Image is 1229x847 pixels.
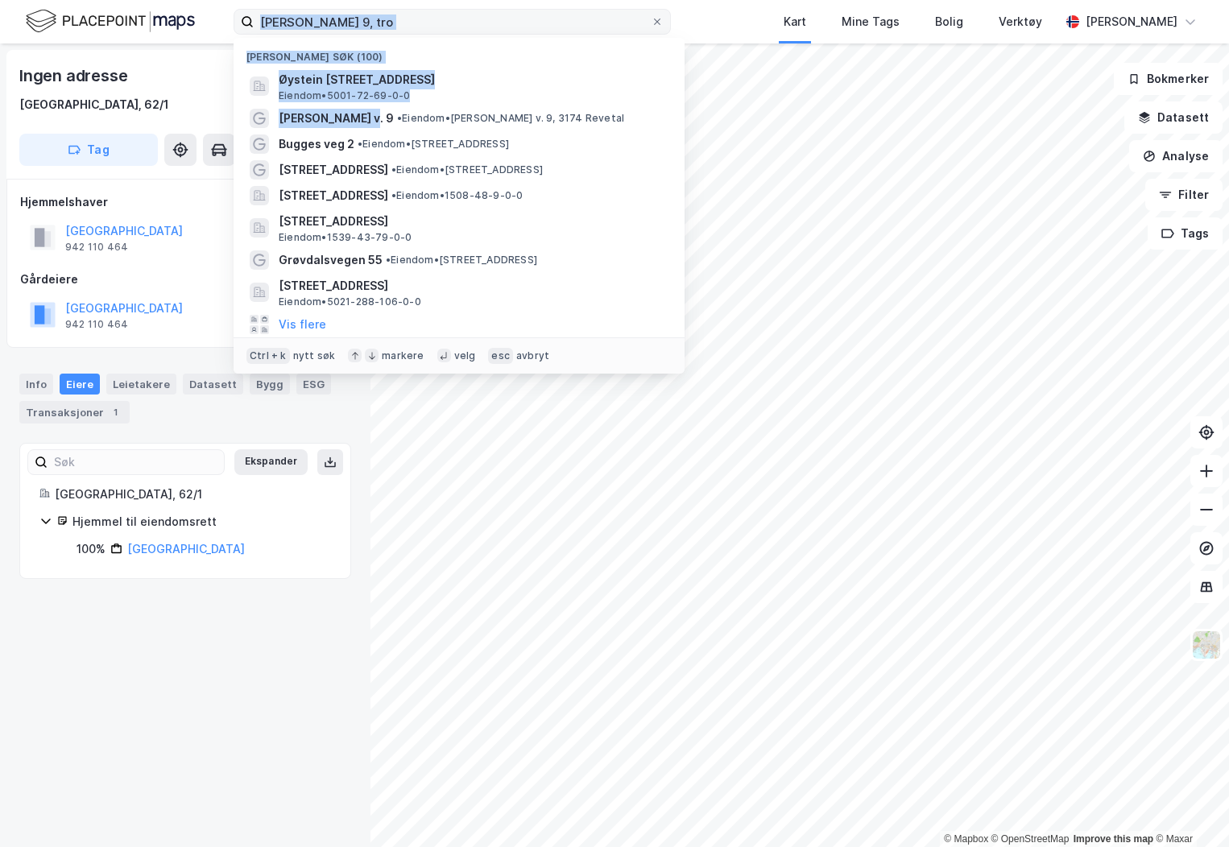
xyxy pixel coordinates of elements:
span: Grøvdalsvegen 55 [279,250,383,270]
div: nytt søk [293,349,336,362]
button: Filter [1145,179,1223,211]
iframe: Chat Widget [1148,770,1229,847]
img: logo.f888ab2527a4732fd821a326f86c7f29.svg [26,7,195,35]
div: markere [382,349,424,362]
div: Kontrollprogram for chat [1148,770,1229,847]
button: Tags [1148,217,1223,250]
button: Analyse [1129,140,1223,172]
img: Z [1191,630,1222,660]
div: [GEOGRAPHIC_DATA], 62/1 [55,485,331,504]
a: Improve this map [1074,833,1153,845]
div: Hjemmelshaver [20,192,350,212]
span: Eiendom • [PERSON_NAME] v. 9, 3174 Revetal [397,112,624,125]
button: Bokmerker [1114,63,1223,95]
div: Hjemmel til eiendomsrett [72,512,331,531]
span: Eiendom • 5001-72-69-0-0 [279,89,410,102]
div: Ctrl + k [246,348,290,364]
div: esc [488,348,513,364]
span: • [386,254,391,266]
button: Ekspander [234,449,308,475]
div: 100% [77,539,106,559]
div: velg [454,349,476,362]
span: [STREET_ADDRESS] [279,160,388,180]
div: Bolig [935,12,963,31]
span: • [391,163,396,176]
span: • [358,138,362,150]
button: Vis flere [279,315,326,334]
span: • [397,112,402,124]
span: [STREET_ADDRESS] [279,276,665,295]
div: Verktøy [999,12,1042,31]
div: [PERSON_NAME] søk (100) [234,38,685,67]
div: Transaksjoner [19,401,130,423]
span: Øystein [STREET_ADDRESS] [279,70,665,89]
div: Info [19,374,53,395]
div: [GEOGRAPHIC_DATA], 62/1 [19,95,169,114]
div: 942 110 464 [65,241,128,254]
span: Bugges veg 2 [279,134,354,154]
span: [PERSON_NAME] v. 9 [279,109,394,128]
a: Mapbox [944,833,988,845]
span: • [391,189,396,201]
span: Eiendom • [STREET_ADDRESS] [391,163,543,176]
a: [GEOGRAPHIC_DATA] [127,542,245,556]
span: Eiendom • 1539-43-79-0-0 [279,231,412,244]
span: [STREET_ADDRESS] [279,186,388,205]
div: Kart [784,12,806,31]
button: Tag [19,134,158,166]
div: avbryt [516,349,549,362]
div: ESG [296,374,331,395]
div: Mine Tags [842,12,900,31]
span: Eiendom • 1508-48-9-0-0 [391,189,523,202]
a: OpenStreetMap [991,833,1070,845]
div: Bygg [250,374,290,395]
div: Datasett [183,374,243,395]
span: Eiendom • [STREET_ADDRESS] [386,254,537,266]
div: Eiere [60,374,100,395]
div: Ingen adresse [19,63,130,89]
button: Datasett [1124,101,1223,134]
div: [PERSON_NAME] [1086,12,1177,31]
div: 1 [107,404,123,420]
input: Søk på adresse, matrikkel, gårdeiere, leietakere eller personer [254,10,651,34]
span: Eiendom • [STREET_ADDRESS] [358,138,509,151]
span: [STREET_ADDRESS] [279,212,665,231]
div: Gårdeiere [20,270,350,289]
div: Leietakere [106,374,176,395]
div: 942 110 464 [65,318,128,331]
span: Eiendom • 5021-288-106-0-0 [279,295,421,308]
input: Søk [48,450,224,474]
